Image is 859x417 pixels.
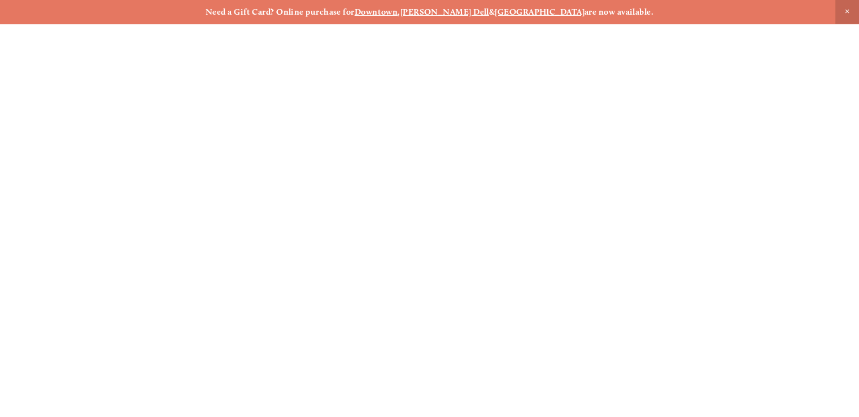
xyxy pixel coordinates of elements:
[400,7,489,17] a: [PERSON_NAME] Dell
[398,7,400,17] strong: ,
[585,7,653,17] strong: are now available.
[206,7,355,17] strong: Need a Gift Card? Online purchase for
[355,7,398,17] a: Downtown
[495,7,585,17] a: [GEOGRAPHIC_DATA]
[489,7,495,17] strong: &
